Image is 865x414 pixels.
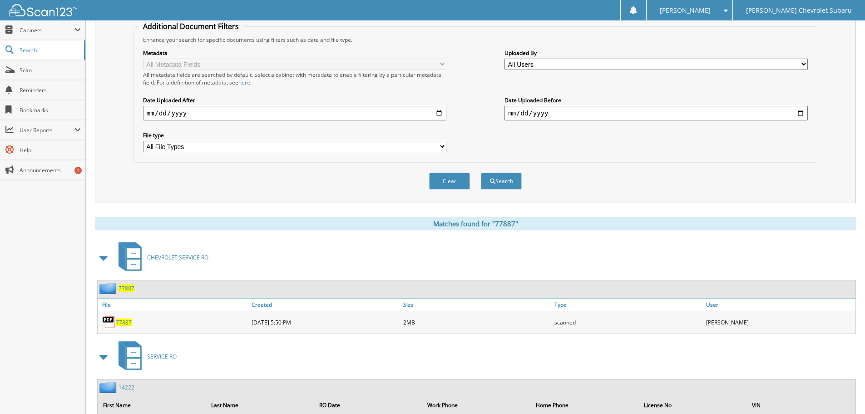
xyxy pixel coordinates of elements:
label: Uploaded By [504,49,808,57]
label: Date Uploaded After [143,96,446,104]
a: User [704,299,855,311]
span: [PERSON_NAME] [660,8,711,13]
span: Reminders [20,86,81,94]
a: 14222 [119,384,134,391]
img: scan123-logo-white.svg [9,4,77,16]
button: Clear [429,173,470,190]
div: Enhance your search for specific documents using filters such as date and file type. [138,36,812,44]
span: User Reports [20,126,74,134]
label: Metadata [143,49,446,57]
div: All metadata fields are searched by default. Select a cabinet with metadata to enable filtering b... [143,71,446,86]
a: 77887 [116,319,132,326]
div: scanned [552,313,704,331]
span: Bookmarks [20,106,81,114]
div: 2MB [401,313,553,331]
div: [DATE] 5:50 PM [249,313,401,331]
div: [PERSON_NAME] [704,313,855,331]
iframe: Chat Widget [820,370,865,414]
a: SERVICE RO [113,339,177,374]
span: Help [20,146,81,154]
a: File [98,299,249,311]
a: Created [249,299,401,311]
a: 77887 [119,284,134,292]
label: File type [143,131,446,139]
input: end [504,106,808,120]
div: 1 [74,167,82,174]
label: Date Uploaded Before [504,96,808,104]
input: start [143,106,446,120]
span: Announcements [20,166,81,174]
img: PDF.png [102,315,116,329]
img: folder2.png [99,382,119,393]
div: Matches found for "77887" [95,217,856,230]
span: CHEVROLET SERVICE RO [147,254,208,261]
a: Size [401,299,553,311]
span: Search [20,46,79,54]
span: Scan [20,66,81,74]
legend: Additional Document Filters [138,21,243,31]
span: [PERSON_NAME] Chevrolet Subaru [746,8,852,13]
a: CHEVROLET SERVICE RO [113,239,208,275]
img: folder2.png [99,283,119,294]
span: SERVICE RO [147,353,177,360]
span: Cabinets [20,26,74,34]
a: Type [552,299,704,311]
button: Search [481,173,522,190]
a: here [238,79,250,86]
